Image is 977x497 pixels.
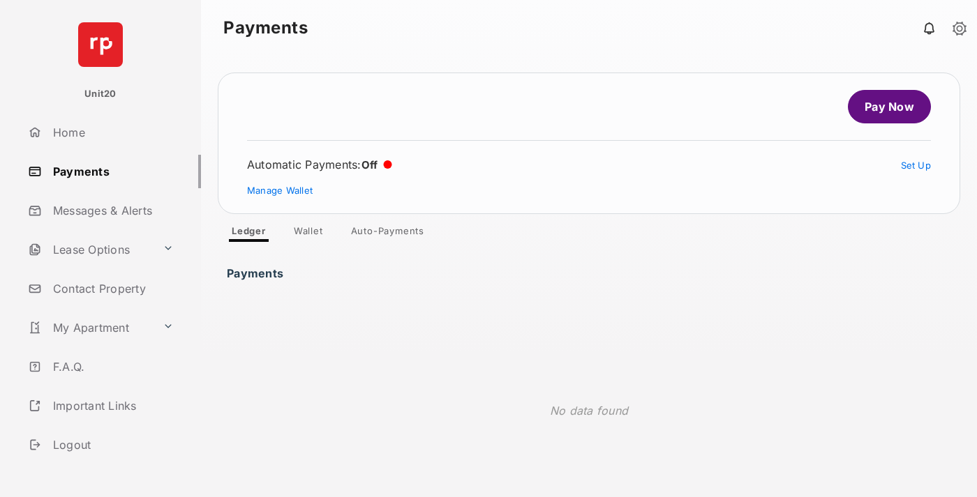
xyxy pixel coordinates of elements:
a: Important Links [22,389,179,422]
span: Off [361,158,378,171]
a: Lease Options [22,233,157,266]
a: Set Up [901,160,932,171]
a: Auto-Payments [340,225,435,242]
a: Contact Property [22,272,201,305]
a: F.A.Q. [22,350,201,383]
div: Automatic Payments : [247,158,392,171]
a: Manage Wallet [247,185,313,196]
a: Ledger [221,225,277,242]
a: My Apartment [22,311,157,344]
strong: Payments [223,20,308,36]
a: Home [22,116,201,149]
img: svg+xml;base64,PHN2ZyB4bWxucz0iaHR0cDovL3d3dy53My5vcmcvMjAwMC9zdmciIHdpZHRoPSI2NCIgaGVpZ2h0PSI2NC... [78,22,123,67]
a: Payments [22,155,201,188]
a: Logout [22,428,201,461]
p: Unit20 [84,87,117,101]
p: No data found [550,402,628,419]
a: Messages & Alerts [22,194,201,227]
a: Wallet [283,225,334,242]
h3: Payments [227,267,288,273]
